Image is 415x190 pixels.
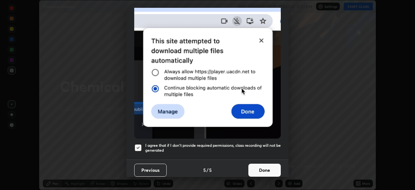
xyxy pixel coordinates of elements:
h4: 5 [209,167,212,173]
button: Previous [134,164,167,177]
h4: / [207,167,208,173]
button: Done [248,164,281,177]
h4: 5 [203,167,206,173]
h5: I agree that if I don't provide required permissions, class recording will not be generated [145,143,281,153]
